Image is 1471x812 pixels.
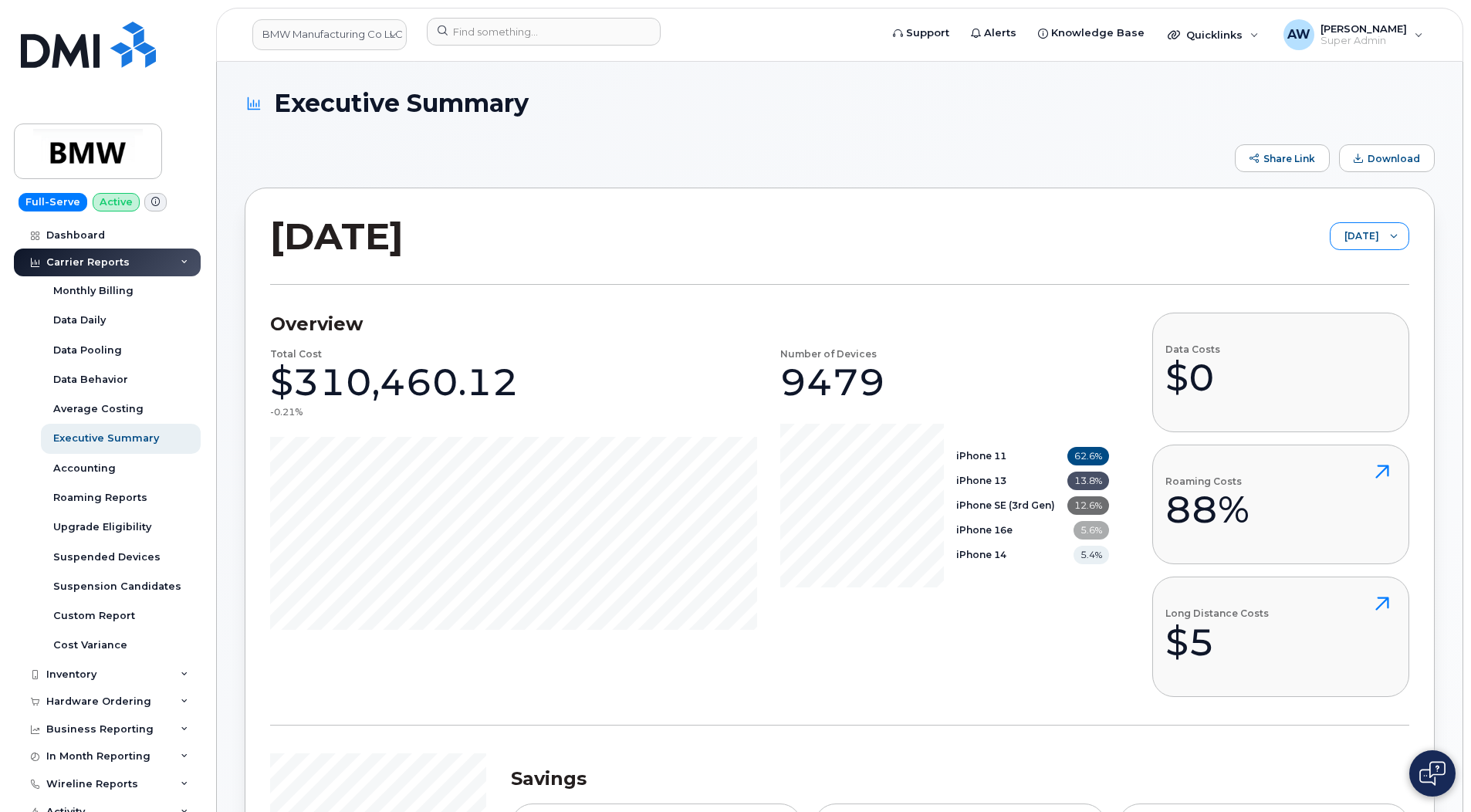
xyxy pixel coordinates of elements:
div: 9479 [780,359,885,405]
img: Open chat [1419,761,1446,786]
h4: Long Distance Costs [1165,608,1269,618]
span: 62.6% [1067,447,1109,465]
span: Executive Summary [274,90,529,117]
h4: Roaming Costs [1165,476,1250,486]
span: 12.6% [1067,496,1109,515]
div: 88% [1165,486,1250,533]
span: Share Link [1263,153,1315,164]
div: $5 [1165,619,1269,665]
button: Roaming Costs88% [1152,445,1409,564]
h4: Number of Devices [780,349,877,359]
span: 13.8% [1067,472,1109,490]
h3: Overview [270,313,1109,336]
b: iPhone 11 [956,450,1006,462]
b: iPhone 14 [956,549,1006,560]
span: 5.4% [1074,546,1109,564]
b: iPhone 13 [956,475,1006,486]
span: August 2025 [1331,223,1379,251]
h3: Savings [511,767,1409,790]
span: Download [1368,153,1420,164]
button: Long Distance Costs$5 [1152,577,1409,696]
h4: Total Cost [270,349,322,359]
div: $0 [1165,354,1220,401]
b: iPhone 16e [956,524,1013,536]
div: $310,460.12 [270,359,519,405]
b: iPhone SE (3rd Gen) [956,499,1055,511]
button: Download [1339,144,1435,172]
button: Share Link [1235,144,1330,172]
div: -0.21% [270,405,303,418]
h4: Data Costs [1165,344,1220,354]
span: 5.6% [1074,521,1109,540]
h2: [DATE] [270,213,404,259]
